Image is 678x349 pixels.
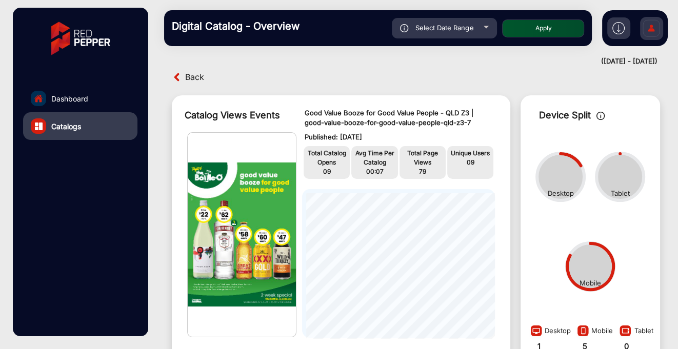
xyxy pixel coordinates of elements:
img: catalog [35,122,43,130]
div: Desktop [528,322,571,341]
span: 79 [419,168,426,175]
img: Sign%20Up.svg [641,12,662,48]
span: Back [185,69,204,85]
p: Avg Time Per Catalog [354,149,395,167]
img: icon [400,24,409,32]
div: Catalog Views Events [185,108,284,122]
img: image [616,324,634,341]
div: Tablet [611,189,630,199]
img: icon [596,112,605,120]
span: Select Date Range [415,24,473,32]
p: Good Value Booze for Good Value People - QLD Z3 | good-value-booze-for-good-value-people-qld-z3-7 [305,108,492,128]
a: Dashboard [23,85,137,112]
span: Dashboard [51,93,88,104]
h3: Digital Catalog - Overview [172,20,315,32]
div: Desktop [548,189,574,199]
a: Catalogs [23,112,137,140]
p: Published: [DATE] [305,132,492,142]
button: Apply [502,19,584,37]
img: back arrow [172,72,183,83]
img: img [188,133,296,337]
p: Total Page Views [402,149,443,167]
img: home [34,94,43,103]
img: image [574,324,591,341]
span: Catalogs [51,121,81,132]
span: 09 [467,158,474,166]
div: Tablet [616,322,653,341]
div: Mobile [580,278,601,289]
p: Total Catalog Opens [306,149,347,167]
p: Unique Users [450,149,491,158]
span: 00:07 [366,168,384,175]
div: ([DATE] - [DATE]) [154,56,657,67]
img: h2download.svg [612,22,625,34]
div: Mobile [574,322,613,341]
span: Device Split [539,110,590,120]
img: image [528,324,545,341]
span: 09 [323,168,331,175]
img: vmg-logo [44,13,117,64]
